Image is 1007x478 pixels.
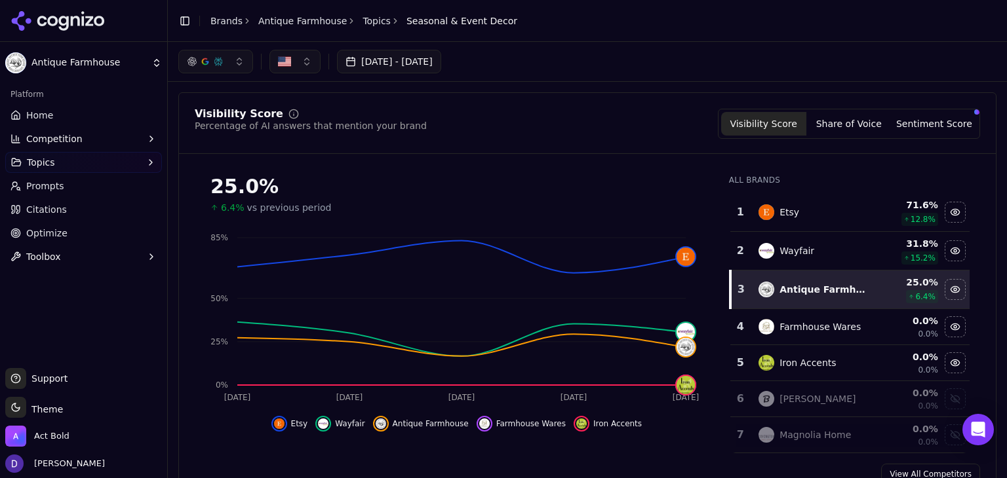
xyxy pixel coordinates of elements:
[877,422,938,435] div: 0.0 %
[780,283,867,296] div: Antique Farmhouse
[271,416,308,432] button: Hide etsy data
[5,223,162,244] a: Optimize
[278,55,291,68] img: US
[915,291,936,302] span: 6.4 %
[26,227,68,240] span: Optimize
[730,232,970,270] tr: 2wayfairWayfair31.8%15.2%Hide wayfair data
[373,416,469,432] button: Hide antique farmhouse data
[27,156,55,169] span: Topics
[5,426,69,447] button: Open organization switcher
[780,320,861,333] div: Farmhouse Wares
[730,193,970,232] tr: 1etsyEtsy71.6%12.8%Hide etsy data
[195,109,283,119] div: Visibility Score
[945,279,966,300] button: Hide antique farmhouse data
[759,282,774,297] img: antique farmhouse
[677,376,695,394] img: iron accents
[780,428,851,441] div: Magnolia Home
[376,418,386,429] img: antique farmhouse
[945,388,966,409] button: Show jossandmain data
[721,112,806,136] button: Visibility Score
[337,50,441,73] button: [DATE] - [DATE]
[918,329,938,339] span: 0.0%
[5,454,105,473] button: Open user button
[780,206,799,219] div: Etsy
[677,248,695,266] img: etsy
[759,319,774,335] img: farmhouse wares
[5,199,162,220] a: Citations
[962,414,994,445] div: Open Intercom Messenger
[730,309,970,345] tr: 4farmhouse waresFarmhouse Wares0.0%0.0%Hide farmhouse wares data
[5,128,162,149] button: Competition
[780,244,814,257] div: Wayfair
[561,393,587,402] tspan: [DATE]
[5,175,162,196] a: Prompts
[945,316,966,337] button: Hide farmhouse wares data
[673,393,700,402] tspan: [DATE]
[448,393,475,402] tspan: [DATE]
[877,350,938,363] div: 0.0 %
[877,386,938,399] div: 0.0 %
[247,201,332,214] span: vs previous period
[593,418,642,429] span: Iron Accents
[729,193,970,453] div: Data table
[210,233,228,242] tspan: 85%
[406,14,517,28] span: Seasonal & Event Decor
[759,204,774,220] img: etsy
[477,416,566,432] button: Hide farmhouse wares data
[5,105,162,126] a: Home
[363,14,391,28] a: Topics
[918,401,938,411] span: 0.0%
[911,214,936,225] span: 12.8 %
[759,391,774,407] img: jossandmain
[730,345,970,381] tr: 5iron accentsIron Accents0.0%0.0%Hide iron accents data
[736,355,745,371] div: 5
[315,416,365,432] button: Hide wayfair data
[806,112,892,136] button: Share of Voice
[759,427,774,443] img: magnolia home
[5,152,162,173] button: Topics
[479,418,490,429] img: farmhouse wares
[195,119,427,132] div: Percentage of AI answers that mention your brand
[945,202,966,223] button: Hide etsy data
[26,132,83,145] span: Competition
[736,243,745,259] div: 2
[210,175,703,198] div: 25.0%
[730,270,970,309] tr: 3antique farmhouseAntique Farmhouse25.0%6.4%Hide antique farmhouse data
[736,391,745,407] div: 6
[26,372,68,385] span: Support
[918,365,938,375] span: 0.0%
[5,454,24,473] img: David White
[729,175,970,185] div: All Brands
[877,237,938,250] div: 31.8 %
[759,243,774,259] img: wayfair
[318,418,328,429] img: wayfair
[677,338,695,356] img: antique farmhouse
[576,418,587,429] img: iron accents
[877,314,938,327] div: 0.0 %
[736,204,745,220] div: 1
[26,203,67,216] span: Citations
[780,392,856,405] div: [PERSON_NAME]
[730,381,970,417] tr: 6jossandmain[PERSON_NAME]0.0%0.0%Show jossandmain data
[31,57,146,69] span: Antique Farmhouse
[221,201,245,214] span: 6.4%
[574,416,642,432] button: Hide iron accents data
[496,418,566,429] span: Farmhouse Wares
[759,355,774,371] img: iron accents
[892,112,977,136] button: Sentiment Score
[210,14,517,28] nav: breadcrumb
[877,198,938,211] div: 71.6 %
[736,319,745,335] div: 4
[26,179,64,193] span: Prompts
[737,282,745,297] div: 3
[210,337,228,346] tspan: 25%
[736,427,745,443] div: 7
[5,426,26,447] img: Act Bold
[5,84,162,105] div: Platform
[274,418,285,429] img: etsy
[945,424,966,445] button: Show magnolia home data
[335,418,365,429] span: Wayfair
[210,294,228,303] tspan: 50%
[730,417,970,453] tr: 7magnolia homeMagnolia Home0.0%0.0%Show magnolia home data
[26,250,61,263] span: Toolbox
